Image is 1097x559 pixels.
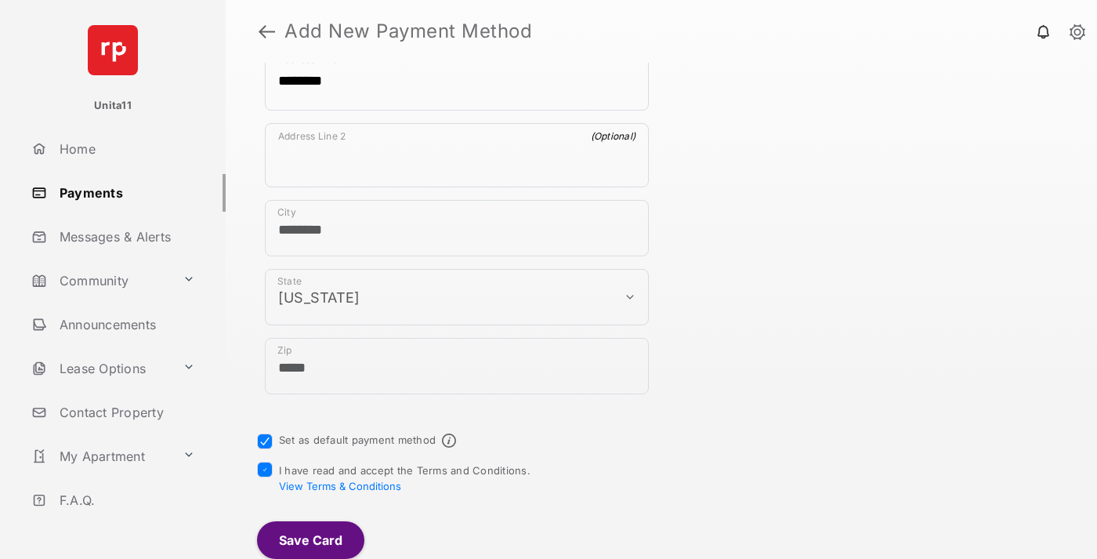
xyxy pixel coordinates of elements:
[25,174,226,212] a: Payments
[257,521,364,559] button: Save Card
[88,25,138,75] img: svg+xml;base64,PHN2ZyB4bWxucz0iaHR0cDovL3d3dy53My5vcmcvMjAwMC9zdmciIHdpZHRoPSI2NCIgaGVpZ2h0PSI2NC...
[265,200,649,256] div: payment_method_screening[postal_addresses][locality]
[442,434,456,448] span: Default payment method info
[94,98,132,114] p: Unita11
[265,338,649,394] div: payment_method_screening[postal_addresses][postalCode]
[265,46,649,111] div: payment_method_screening[postal_addresses][addressLine1]
[284,22,532,41] strong: Add New Payment Method
[25,130,226,168] a: Home
[25,481,226,519] a: F.A.Q.
[279,480,401,492] button: I have read and accept the Terms and Conditions.
[265,123,649,187] div: payment_method_screening[postal_addresses][addressLine2]
[279,434,436,446] label: Set as default payment method
[25,394,226,431] a: Contact Property
[25,218,226,256] a: Messages & Alerts
[279,464,530,492] span: I have read and accept the Terms and Conditions.
[25,350,176,387] a: Lease Options
[265,269,649,325] div: payment_method_screening[postal_addresses][administrativeArea]
[25,306,226,343] a: Announcements
[25,437,176,475] a: My Apartment
[25,262,176,299] a: Community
